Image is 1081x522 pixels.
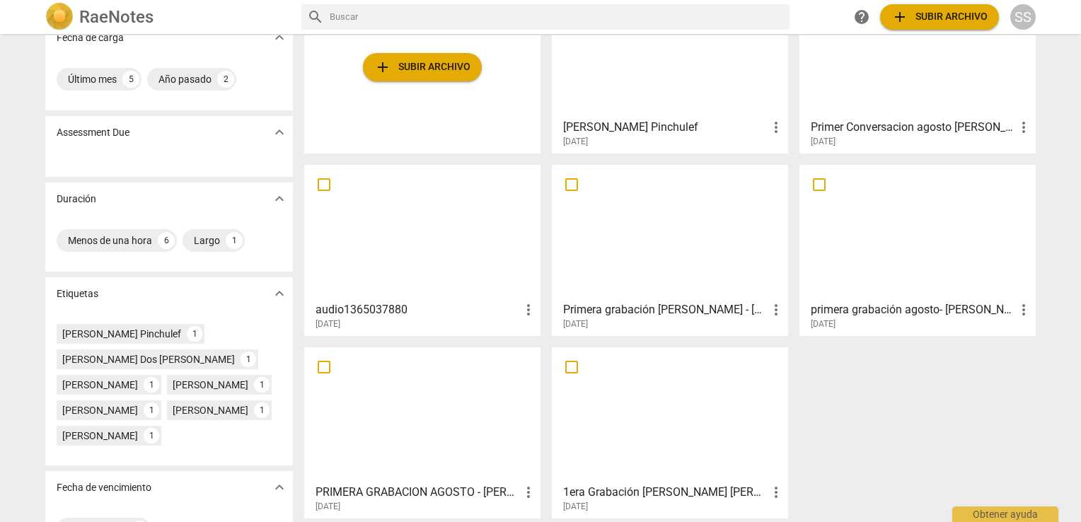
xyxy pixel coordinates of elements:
[269,283,290,304] button: Mostrar más
[563,501,588,513] span: [DATE]
[271,190,288,207] span: expand_more
[79,7,154,27] h2: RaeNotes
[891,8,908,25] span: add
[269,477,290,498] button: Mostrar más
[309,352,536,512] a: PRIMERA GRABACION AGOSTO - [PERSON_NAME][DATE]
[254,377,270,393] div: 1
[804,170,1031,330] a: primera grabación agosto- [PERSON_NAME][DATE]
[68,72,117,86] div: Último mes
[316,301,520,318] h3: audio1365037880
[122,71,139,88] div: 5
[62,403,138,417] div: [PERSON_NAME]
[269,188,290,209] button: Mostrar más
[557,170,783,330] a: Primera grabación [PERSON_NAME] - [PERSON_NAME][DATE]
[271,29,288,46] span: expand_more
[1010,4,1036,30] button: SS
[557,352,783,512] a: 1era Grabación [PERSON_NAME] [PERSON_NAME][DATE]
[811,119,1015,136] h3: Primer Conversacion agosto Esther Gerez
[891,8,988,25] span: Subir archivo
[62,429,138,443] div: [PERSON_NAME]
[1015,119,1032,136] span: more_vert
[520,484,537,501] span: more_vert
[811,318,836,330] span: [DATE]
[271,124,288,141] span: expand_more
[254,402,270,418] div: 1
[374,59,470,76] span: Subir archivo
[768,301,785,318] span: more_vert
[374,59,391,76] span: add
[269,122,290,143] button: Mostrar más
[45,3,74,31] img: Logo
[520,301,537,318] span: more_vert
[316,318,340,330] span: [DATE]
[811,301,1015,318] h3: primera grabación agosto- Victor López
[173,403,248,417] div: [PERSON_NAME]
[158,72,212,86] div: Año pasado
[62,327,181,341] div: [PERSON_NAME] Pinchulef
[316,484,520,501] h3: PRIMERA GRABACION AGOSTO - SEBASTIAN SOSA
[62,352,235,366] div: [PERSON_NAME] Dos [PERSON_NAME]
[811,136,836,148] span: [DATE]
[226,232,243,249] div: 1
[57,286,98,301] p: Etiquetas
[952,506,1058,522] div: Obtener ayuda
[158,232,175,249] div: 6
[853,8,870,25] span: help
[241,352,256,367] div: 1
[880,4,999,30] button: Subir
[563,136,588,148] span: [DATE]
[768,484,785,501] span: more_vert
[194,233,220,248] div: Largo
[271,479,288,496] span: expand_more
[316,501,340,513] span: [DATE]
[563,318,588,330] span: [DATE]
[144,377,159,393] div: 1
[563,484,768,501] h3: 1era Grabación de Agosto Marta Trujillo
[187,326,202,342] div: 1
[849,4,874,30] a: Obtener ayuda
[269,27,290,48] button: Mostrar más
[144,428,159,443] div: 1
[1015,301,1032,318] span: more_vert
[144,402,159,418] div: 1
[173,378,248,392] div: [PERSON_NAME]
[563,301,768,318] h3: Primera grabación de Agosto - Estefania Aguirre
[563,119,768,136] h3: Agustín Pinchulef
[307,8,324,25] span: search
[62,378,138,392] div: [PERSON_NAME]
[768,119,785,136] span: more_vert
[57,480,151,495] p: Fecha de vencimiento
[45,3,290,31] a: LogoRaeNotes
[363,53,482,81] button: Subir
[57,30,124,45] p: Fecha de carga
[68,233,152,248] div: Menos de una hora
[309,170,536,330] a: audio1365037880[DATE]
[57,192,96,207] p: Duración
[217,71,234,88] div: 2
[57,125,129,140] p: Assessment Due
[271,285,288,302] span: expand_more
[330,6,784,28] input: Buscar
